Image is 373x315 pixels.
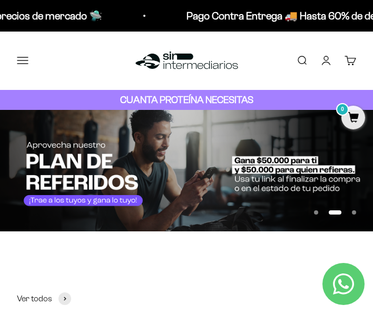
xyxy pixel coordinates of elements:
[17,292,71,306] a: Ver todos
[17,292,52,306] span: Ver todos
[336,103,349,116] mark: 0
[120,94,253,105] strong: CUANTA PROTEÍNA NECESITAS
[341,113,365,124] a: 0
